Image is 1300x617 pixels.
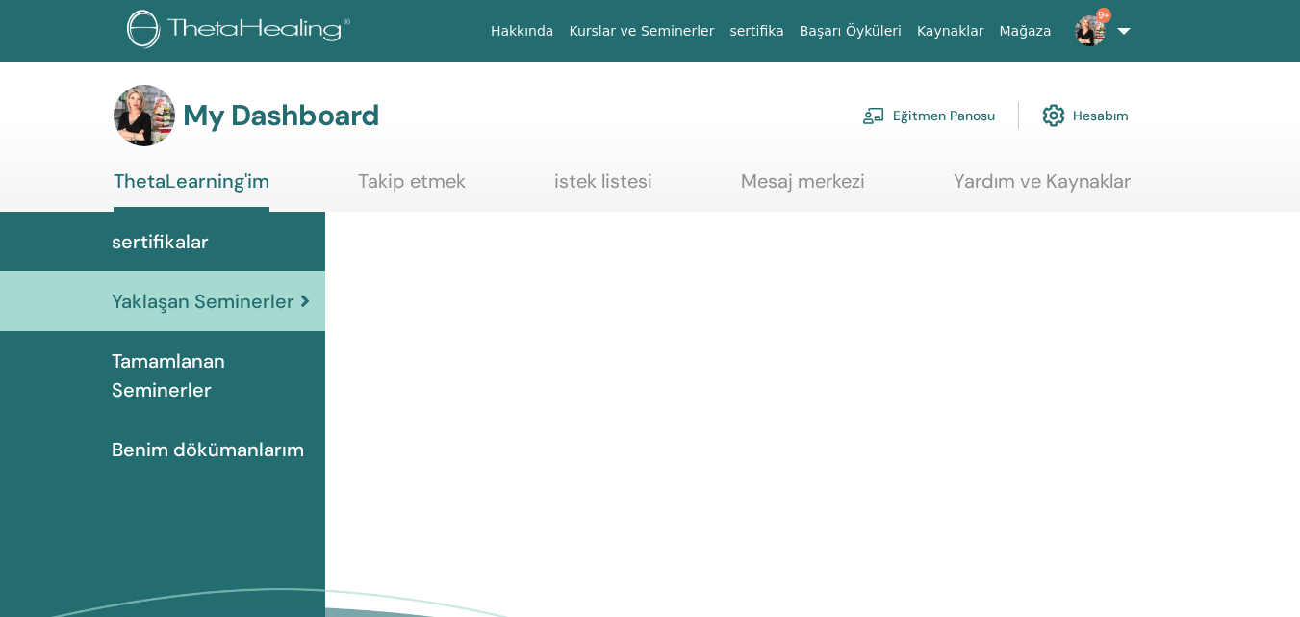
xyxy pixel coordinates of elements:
[991,13,1058,49] a: Mağaza
[114,169,269,212] a: ThetaLearning'im
[792,13,909,49] a: Başarı Öyküleri
[112,287,294,316] span: Yaklaşan Seminerler
[741,169,865,207] a: Mesaj merkezi
[1096,8,1111,23] span: 9+
[561,13,722,49] a: Kurslar ve Seminerler
[554,169,652,207] a: istek listesi
[722,13,791,49] a: sertifika
[1075,15,1106,46] img: default.jpg
[1042,99,1065,132] img: cog.svg
[862,94,995,137] a: Eğitmen Panosu
[112,347,310,404] span: Tamamlanan Seminerler
[127,10,357,53] img: logo.png
[909,13,992,49] a: Kaynaklar
[483,13,562,49] a: Hakkında
[358,169,466,207] a: Takip etmek
[1042,94,1129,137] a: Hesabım
[114,85,175,146] img: default.jpg
[112,435,304,464] span: Benim dökümanlarım
[862,107,885,124] img: chalkboard-teacher.svg
[954,169,1131,207] a: Yardım ve Kaynaklar
[183,98,379,133] h3: My Dashboard
[112,227,209,256] span: sertifikalar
